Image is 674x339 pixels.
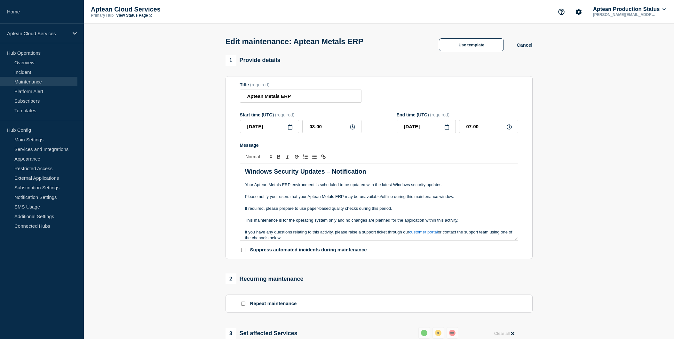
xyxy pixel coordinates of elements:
[241,248,245,252] input: Suppress automated incidents during maintenance
[555,5,568,19] button: Support
[250,247,367,253] p: Suppress automated incidents during maintenance
[572,5,585,19] button: Account settings
[319,153,328,161] button: Toggle link
[447,327,458,339] button: down
[459,120,518,133] input: HH:MM
[245,217,513,223] p: This maintenance is for the operating system only and no changes are planned for the application ...
[274,153,283,161] button: Toggle bold text
[439,38,504,51] button: Use template
[245,206,513,211] p: If required, please prepare to use paper-based quality checks during this period.
[245,168,366,175] strong: Windows Security Updates – Notification
[250,301,297,307] p: Repeat maintenance
[240,163,518,240] div: Message
[226,37,363,46] h1: Edit maintenance: Aptean Metals ERP
[226,55,236,66] span: 1
[226,328,297,339] div: Set affected Services
[226,273,236,284] span: 2
[245,182,513,188] p: Your Aptean Metals ERP environment is scheduled to be updated with the latest Windows security up...
[430,112,449,117] span: (required)
[245,229,513,241] p: If you have any questions relating to this activity, please raise a support ticket through our or...
[310,153,319,161] button: Toggle bulleted list
[592,12,658,17] p: [PERSON_NAME][EMAIL_ADDRESS][DOMAIN_NAME]
[116,13,152,18] a: View Status Page
[245,194,513,200] p: Please notify your users that your Aptean Metals ERP may be unavailable/offline during this maint...
[418,327,430,339] button: up
[240,112,361,117] div: Start time (UTC)
[91,6,219,13] p: Aptean Cloud Services
[421,330,427,336] div: up
[397,112,518,117] div: End time (UTC)
[432,327,444,339] button: affected
[7,31,68,36] p: Aptean Cloud Services
[301,153,310,161] button: Toggle ordered list
[275,112,295,117] span: (required)
[435,330,441,336] div: affected
[226,328,236,339] span: 3
[409,230,438,234] a: customer portal
[240,143,518,148] div: Message
[302,120,361,133] input: HH:MM
[292,153,301,161] button: Toggle strikethrough text
[91,13,114,18] p: Primary Hub
[283,153,292,161] button: Toggle italic text
[240,82,361,87] div: Title
[243,153,274,161] span: Font size
[397,120,456,133] input: YYYY-MM-DD
[226,55,281,66] div: Provide details
[592,6,667,12] button: Aptean Production Status
[241,302,245,306] input: Repeat maintenance
[226,273,304,284] div: Recurring maintenance
[449,330,456,336] div: down
[250,82,270,87] span: (required)
[240,90,361,103] input: Title
[517,42,532,48] button: Cancel
[240,120,299,133] input: YYYY-MM-DD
